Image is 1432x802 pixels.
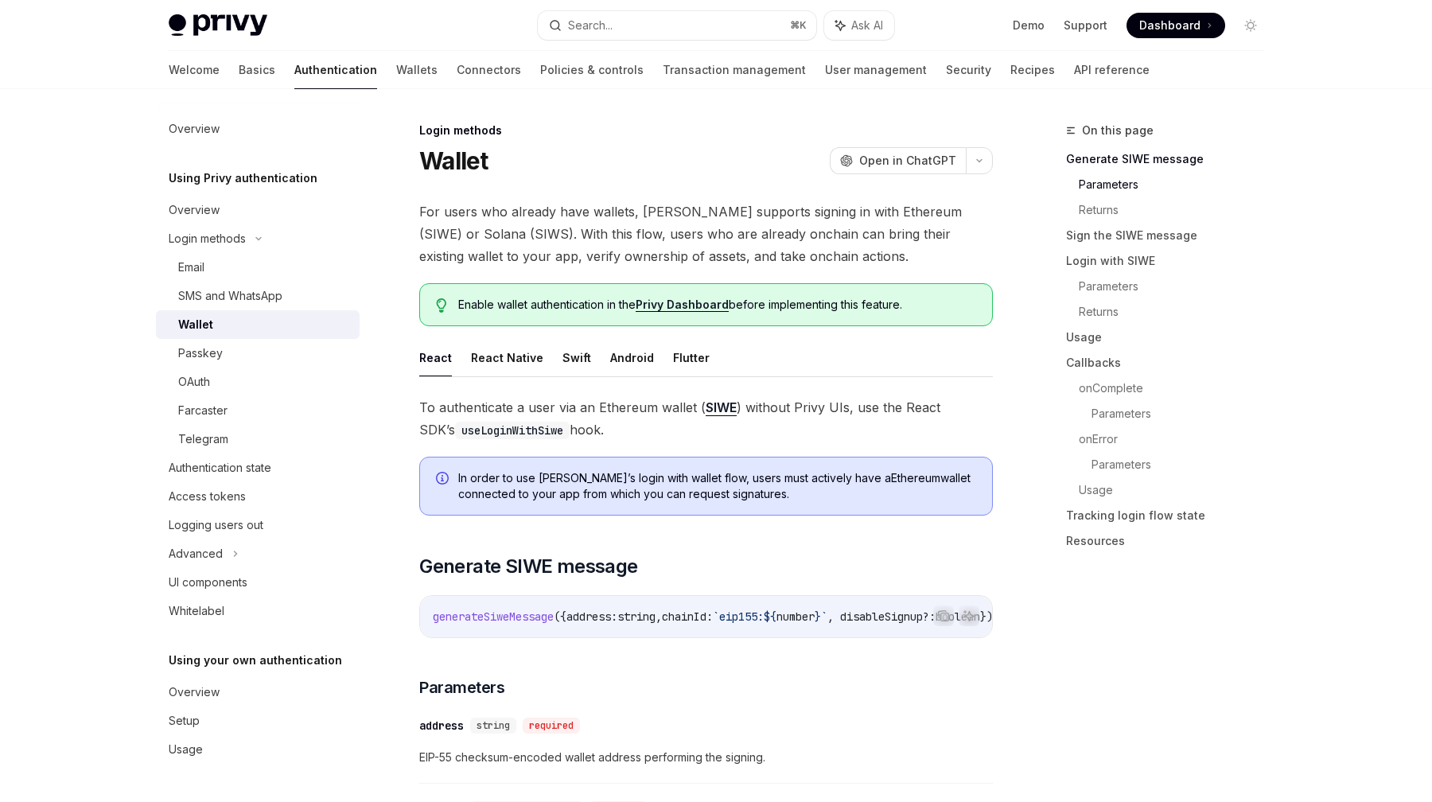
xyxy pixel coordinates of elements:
[419,146,488,175] h1: Wallet
[156,425,360,454] a: Telegram
[790,19,807,32] span: ⌘ K
[457,51,521,89] a: Connectors
[821,609,827,624] span: `
[156,511,360,539] a: Logging users out
[540,51,644,89] a: Policies & controls
[1127,13,1225,38] a: Dashboard
[419,718,464,734] div: address
[776,609,815,624] span: number
[156,482,360,511] a: Access tokens
[933,605,954,626] button: Copy the contents from the code block
[523,718,580,734] div: required
[610,339,654,376] button: Android
[815,609,821,624] span: }
[477,719,510,732] span: string
[455,422,570,439] code: useLoginWithSiwe
[538,11,816,40] button: Search...⌘K
[471,339,543,376] button: React Native
[1079,197,1276,223] a: Returns
[656,609,662,624] span: ,
[1079,274,1276,299] a: Parameters
[156,597,360,625] a: Whitelabel
[1013,18,1045,33] a: Demo
[169,711,200,730] div: Setup
[1092,401,1276,426] a: Parameters
[178,372,210,391] div: OAuth
[419,339,452,376] button: React
[436,298,447,313] svg: Tip
[1064,18,1107,33] a: Support
[169,601,224,621] div: Whitelabel
[1066,146,1276,172] a: Generate SIWE message
[1079,299,1276,325] a: Returns
[169,458,271,477] div: Authentication state
[554,609,566,624] span: ({
[436,472,452,488] svg: Info
[1079,426,1276,452] a: onError
[156,310,360,339] a: Wallet
[458,297,976,313] span: Enable wallet authentication in the before implementing this feature.
[617,609,656,624] span: string
[1010,51,1055,89] a: Recipes
[1079,477,1276,503] a: Usage
[562,339,591,376] button: Swift
[663,51,806,89] a: Transaction management
[156,707,360,735] a: Setup
[169,740,203,759] div: Usage
[169,487,246,506] div: Access tokens
[178,258,204,277] div: Email
[169,169,317,188] h5: Using Privy authentication
[178,344,223,363] div: Passkey
[827,609,929,624] span: , disableSignup?
[419,676,504,699] span: Parameters
[178,315,213,334] div: Wallet
[824,11,894,40] button: Ask AI
[156,396,360,425] a: Farcaster
[178,286,282,306] div: SMS and WhatsApp
[156,339,360,368] a: Passkey
[169,573,247,592] div: UI components
[156,196,360,224] a: Overview
[1139,18,1200,33] span: Dashboard
[851,18,883,33] span: Ask AI
[156,115,360,143] a: Overview
[1066,248,1276,274] a: Login with SIWE
[178,430,228,449] div: Telegram
[156,568,360,597] a: UI components
[169,51,220,89] a: Welcome
[1082,121,1154,140] span: On this page
[294,51,377,89] a: Authentication
[859,153,956,169] span: Open in ChatGPT
[1074,51,1150,89] a: API reference
[169,229,246,248] div: Login methods
[419,200,993,267] span: For users who already have wallets, [PERSON_NAME] supports signing in with Ethereum (SIWE) or Sol...
[169,516,263,535] div: Logging users out
[1066,325,1276,350] a: Usage
[566,609,617,624] span: address:
[169,14,267,37] img: light logo
[980,609,993,624] span: })
[433,609,554,624] span: generateSiweMessage
[568,16,613,35] div: Search...
[169,544,223,563] div: Advanced
[178,401,228,420] div: Farcaster
[419,748,993,767] span: EIP-55 checksum-encoded wallet address performing the signing.
[1066,350,1276,376] a: Callbacks
[156,454,360,482] a: Authentication state
[825,51,927,89] a: User management
[946,51,991,89] a: Security
[419,396,993,441] span: To authenticate a user via an Ethereum wallet ( ) without Privy UIs, use the React SDK’s hook.
[458,470,976,502] span: In order to use [PERSON_NAME]’s login with wallet flow, users must actively have a Ethereum walle...
[713,609,764,624] span: `eip155:
[156,253,360,282] a: Email
[959,605,979,626] button: Ask AI
[169,651,342,670] h5: Using your own authentication
[1079,172,1276,197] a: Parameters
[156,368,360,396] a: OAuth
[396,51,438,89] a: Wallets
[830,147,966,174] button: Open in ChatGPT
[1238,13,1263,38] button: Toggle dark mode
[1066,223,1276,248] a: Sign the SIWE message
[169,200,220,220] div: Overview
[929,609,936,624] span: :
